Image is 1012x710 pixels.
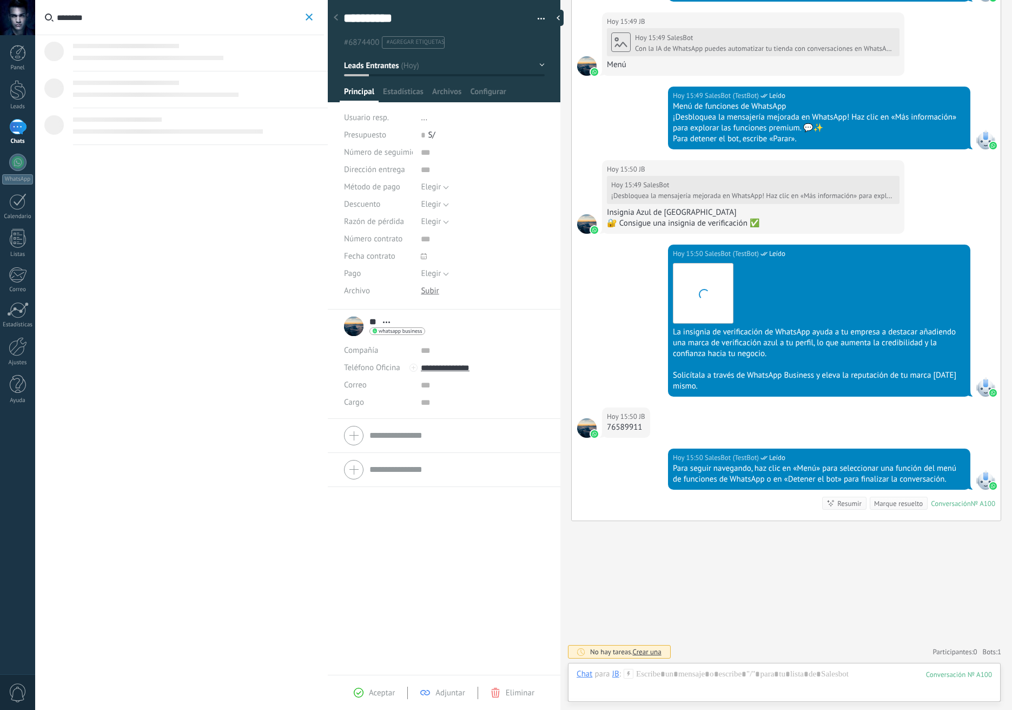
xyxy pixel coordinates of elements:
[612,669,619,679] div: JB
[344,113,389,123] span: Usuario resp.
[421,199,441,209] span: Elegir
[421,216,441,227] span: Elegir
[344,235,402,243] span: Número contrato
[837,498,862,509] div: Resumir
[2,359,34,366] div: Ajustes
[989,142,997,149] img: waba.svg
[976,130,995,149] span: SalesBot
[643,180,669,189] span: SalesBot
[344,394,413,411] div: Cargo
[591,430,598,438] img: waba.svg
[976,377,995,397] span: SalesBot
[435,688,465,698] span: Adjuntar
[591,68,598,76] img: waba.svg
[344,269,361,278] span: Pago
[344,342,413,359] div: Compañía
[421,213,449,231] button: Elegir
[769,248,785,259] span: Leído
[769,452,785,463] span: Leído
[344,248,413,265] div: Fecha contrato
[2,251,34,258] div: Listas
[639,164,645,175] span: JB
[344,161,413,179] div: Dirección entrega
[344,144,413,161] div: Número de seguimiento
[932,647,977,656] a: Participantes:0
[344,109,413,127] div: Usuario resp.
[591,226,598,234] img: waba.svg
[470,87,506,102] span: Configurar
[344,359,400,377] button: Teléfono Oficina
[344,127,413,144] div: Presupuesto
[926,670,992,679] div: 100
[421,265,449,282] button: Elegir
[344,265,413,282] div: Pago
[344,218,404,226] span: Razón de pérdida
[594,669,610,680] span: para
[344,252,395,260] span: Fecha contrato
[607,164,639,175] div: Hoy 15:50
[673,134,965,144] div: Para detener el bot, escribe «Parar».
[673,452,705,463] div: Hoy 15:50
[386,38,444,46] span: #agregar etiquetas
[607,207,899,218] div: Insignia Azul de [GEOGRAPHIC_DATA]
[379,328,422,334] span: whatsapp business
[506,688,534,698] span: Eliminar
[705,248,759,259] span: SalesBot (TestBot)
[2,397,34,404] div: Ayuda
[632,647,661,656] span: Crear una
[2,64,34,71] div: Panel
[607,422,645,433] div: 76589911
[983,647,1001,656] span: Bots:
[344,196,413,213] div: Descuento
[344,179,413,196] div: Método de pago
[344,377,367,394] button: Correo
[421,113,427,123] span: ...
[667,33,693,42] span: SalesBot
[705,90,759,101] span: SalesBot (TestBot)
[344,287,370,295] span: Archivo
[639,411,645,422] span: JB
[2,321,34,328] div: Estadísticas
[428,130,435,140] span: S/
[344,87,374,102] span: Principal
[611,192,892,200] div: ¡Desbloquea la mensajería mejorada en WhatsApp! Haz clic en «Más información» para explorar las f...
[931,499,971,508] div: Conversación
[344,380,367,390] span: Correo
[577,214,597,234] span: JB
[639,16,645,27] span: JB
[344,398,364,406] span: Cargo
[344,200,380,208] span: Descuento
[976,470,995,490] span: SalesBot
[607,218,899,229] div: 🔐 Consigue una insignia de verificación ✅
[607,16,639,27] div: Hoy 15:49
[673,248,705,259] div: Hoy 15:50
[344,282,413,300] div: Archivo
[874,498,923,509] div: Marque resuelto
[769,90,785,101] span: Leído
[2,174,33,185] div: WhatsApp
[619,669,621,680] span: :
[2,286,34,293] div: Correo
[971,499,995,508] div: № A100
[344,213,413,231] div: Razón de pérdida
[673,112,965,134] div: ¡Desbloquea la mensajería mejorada en WhatsApp! Haz clic en «Más información» para explorar las f...
[590,647,662,656] div: No hay tareas.
[344,183,400,191] span: Método de pago
[2,213,34,220] div: Calendario
[635,34,667,42] div: Hoy 15:49
[989,482,997,490] img: waba.svg
[989,389,997,397] img: waba.svg
[673,463,965,485] div: Para seguir navegando, haz clic en «Menú» para seleccionar una función del menú de funciones de W...
[383,87,424,102] span: Estadísticas
[577,56,597,76] span: JB
[705,452,759,463] span: SalesBot (TestBot)
[344,166,405,174] span: Dirección entrega
[607,411,639,422] div: Hoy 15:50
[611,181,643,189] div: Hoy 15:49
[432,87,461,102] span: Archivos
[673,90,705,101] div: Hoy 15:49
[421,196,449,213] button: Elegir
[607,60,899,70] div: Menú
[673,327,965,359] div: La insignia de verificación de WhatsApp ayuda a tu empresa a destacar añadiendo una marca de veri...
[997,647,1001,656] span: 1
